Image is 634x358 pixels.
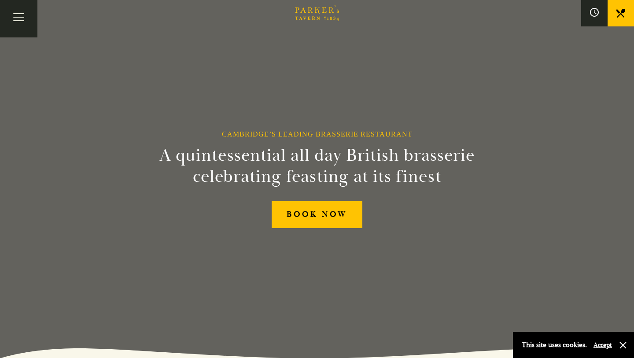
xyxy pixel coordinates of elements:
[619,341,627,350] button: Close and accept
[222,130,413,138] h1: Cambridge’s Leading Brasserie Restaurant
[116,145,518,187] h2: A quintessential all day British brasserie celebrating feasting at its finest
[272,201,362,228] a: BOOK NOW
[522,339,587,351] p: This site uses cookies.
[593,341,612,349] button: Accept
